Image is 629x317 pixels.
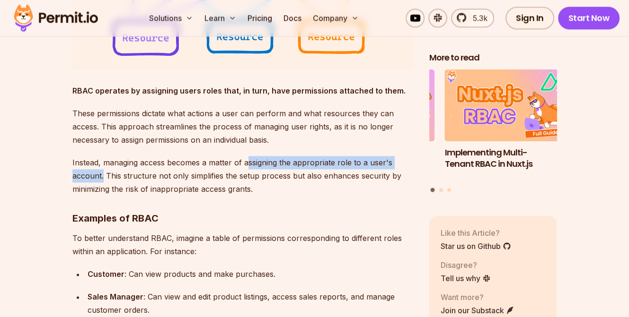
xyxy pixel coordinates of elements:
[441,305,514,316] a: Join our Substack
[88,269,124,279] strong: Customer
[445,70,573,182] li: 1 of 3
[429,70,557,194] div: Posts
[445,70,573,142] img: Implementing Multi-Tenant RBAC in Nuxt.js
[88,292,143,301] strong: Sales Manager
[88,267,414,281] div: : Can view products and make purchases.
[447,188,451,192] button: Go to slide 3
[429,52,557,64] h2: More to read
[307,70,434,142] img: Policy-Based Access Control (PBAC) Isn’t as Great as You Think
[441,227,511,239] p: Like this Article?
[441,259,491,271] p: Disagree?
[558,7,620,29] a: Start Now
[201,9,240,27] button: Learn
[280,9,305,27] a: Docs
[145,9,197,27] button: Solutions
[445,70,573,182] a: Implementing Multi-Tenant RBAC in Nuxt.jsImplementing Multi-Tenant RBAC in Nuxt.js
[72,231,414,258] p: To better understand RBAC, imagine a table of permissions corresponding to different roles within...
[72,213,159,224] strong: Examples of RBAC
[72,107,414,146] p: These permissions dictate what actions a user can perform and what resources they can access. Thi...
[9,2,102,34] img: Permit logo
[72,156,414,196] p: Instead, managing access becomes a matter of assigning the appropriate role to a user's account. ...
[439,188,443,192] button: Go to slide 2
[431,188,435,192] button: Go to slide 1
[309,9,363,27] button: Company
[72,86,406,95] strong: RBAC operates by assigning users roles that, in turn, have permissions attached to them.
[451,9,494,27] a: 5.3k
[445,147,573,171] h3: Implementing Multi-Tenant RBAC in Nuxt.js
[307,147,434,182] h3: Policy-Based Access Control (PBAC) Isn’t as Great as You Think
[307,70,434,182] li: 3 of 3
[441,273,491,284] a: Tell us why
[467,12,487,24] span: 5.3k
[505,7,554,29] a: Sign In
[244,9,276,27] a: Pricing
[441,291,514,303] p: Want more?
[88,290,414,317] div: : Can view and edit product listings, access sales reports, and manage customer orders.
[441,240,511,252] a: Star us on Github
